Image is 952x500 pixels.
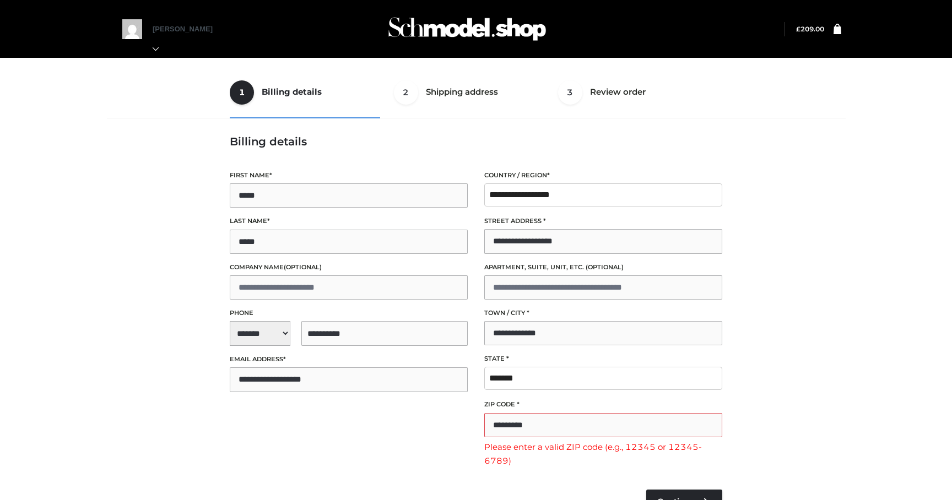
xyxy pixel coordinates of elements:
label: Country / Region [484,170,722,181]
span: (optional) [586,263,624,271]
a: [PERSON_NAME] [153,25,224,53]
label: Phone [230,308,468,318]
label: ZIP Code [484,399,722,410]
label: State [484,354,722,364]
label: Apartment, suite, unit, etc. [484,262,722,273]
label: Company name [230,262,468,273]
h3: Billing details [230,135,722,148]
span: (optional) [284,263,322,271]
label: Town / City [484,308,722,318]
label: Last name [230,216,468,226]
img: Schmodel Admin 964 [385,7,550,51]
span: £ [796,25,800,33]
bdi: 209.00 [796,25,824,33]
a: £209.00 [796,25,824,33]
label: First name [230,170,468,181]
label: Email address [230,354,468,365]
span: Please enter a valid ZIP code (e.g., 12345 or 12345-6789) [484,440,722,468]
label: Street address [484,216,722,226]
